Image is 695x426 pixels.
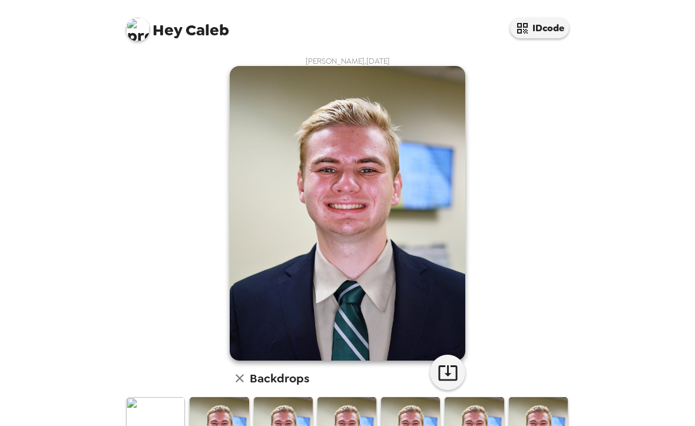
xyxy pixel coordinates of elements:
[306,56,390,66] span: [PERSON_NAME] , [DATE]
[230,66,465,361] img: user
[153,19,182,41] span: Hey
[250,369,309,388] h6: Backdrops
[510,18,569,38] button: IDcode
[126,12,229,38] span: Caleb
[126,18,150,41] img: profile pic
